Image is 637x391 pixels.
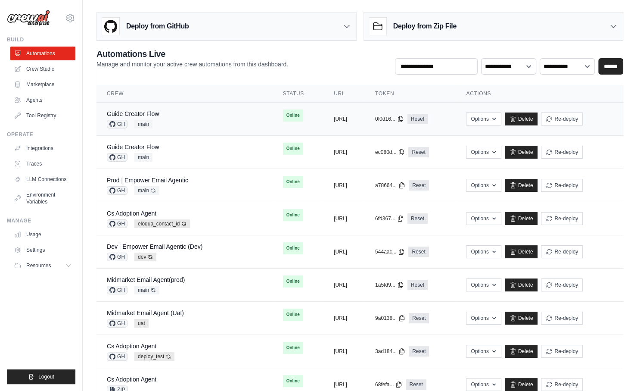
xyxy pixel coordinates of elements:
button: Options [466,113,501,125]
span: GH [107,319,127,328]
button: Options [466,245,501,258]
a: Prod | Empower Email Agentic [107,177,188,184]
button: Options [466,378,501,391]
a: Reset [408,147,429,157]
span: uat [134,319,149,328]
a: Delete [505,312,538,325]
span: dev [134,253,156,261]
button: 544aac... [375,248,405,255]
button: Options [466,345,501,358]
img: GitHub Logo [102,18,119,35]
th: Token [365,85,456,103]
a: Environment Variables [10,188,75,209]
span: Online [283,109,303,122]
a: Traces [10,157,75,171]
span: Online [283,176,303,188]
a: Reset [406,379,426,390]
span: main [134,153,152,162]
button: 6fd367... [375,215,404,222]
a: Dev | Empower Email Agentic (Dev) [107,243,202,250]
span: Online [283,309,303,321]
div: Manage [7,217,75,224]
a: Reset [408,247,429,257]
th: Crew [96,85,273,103]
h3: Deploy from GitHub [126,21,189,31]
a: Guide Creator Flow [107,144,159,150]
a: Delete [505,345,538,358]
a: Cs Adoption Agent [107,343,156,350]
a: Midmarket Email Agent(prod) [107,276,185,283]
a: Usage [10,228,75,241]
span: Online [283,209,303,221]
a: Cs Adoption Agent [107,376,156,383]
a: Reset [407,280,428,290]
button: Options [466,179,501,192]
button: 3ad184... [375,348,405,355]
a: Delete [505,146,538,159]
button: ec080d... [375,149,405,156]
button: Re-deploy [541,278,583,291]
p: Manage and monitor your active crew automations from this dashboard. [96,60,288,69]
th: Status [273,85,323,103]
img: Logo [7,10,50,26]
th: Actions [456,85,623,103]
button: Re-deploy [541,146,583,159]
a: Automations [10,47,75,60]
button: Re-deploy [541,345,583,358]
button: Re-deploy [541,212,583,225]
a: Delete [505,278,538,291]
span: GH [107,153,127,162]
button: Resources [10,259,75,272]
a: Agents [10,93,75,107]
div: Operate [7,131,75,138]
span: Online [283,242,303,254]
a: Settings [10,243,75,257]
button: Options [466,312,501,325]
a: Delete [505,212,538,225]
button: Options [466,146,501,159]
a: LLM Connections [10,172,75,186]
h3: Deploy from Zip File [393,21,457,31]
button: 68fefa... [375,381,402,388]
a: Reset [409,313,429,323]
span: deploy_test [134,352,174,361]
a: Delete [505,179,538,192]
span: GH [107,186,127,195]
span: main [134,286,159,294]
button: Options [466,278,501,291]
button: 0f0d16... [375,116,404,122]
span: eloqua_contact_id [134,219,190,228]
a: Guide Creator Flow [107,110,159,117]
a: Marketplace [10,78,75,91]
a: Integrations [10,141,75,155]
span: GH [107,253,127,261]
a: Cs Adoption Agent [107,210,156,217]
button: 1a5fd9... [375,282,404,288]
button: Re-deploy [541,245,583,258]
a: Crew Studio [10,62,75,76]
a: Delete [505,245,538,258]
span: GH [107,219,127,228]
button: Logout [7,369,75,384]
span: GH [107,352,127,361]
button: Re-deploy [541,378,583,391]
span: Online [283,375,303,387]
a: Tool Registry [10,109,75,122]
button: Re-deploy [541,113,583,125]
a: Reset [407,213,428,224]
span: GH [107,120,127,128]
div: Build [7,36,75,43]
button: Options [466,212,501,225]
th: URL [323,85,365,103]
span: Resources [26,262,51,269]
span: Online [283,143,303,155]
a: Reset [407,114,428,124]
span: Online [283,275,303,288]
span: main [134,120,152,128]
button: a78664... [375,182,405,189]
span: Logout [38,373,54,380]
button: Re-deploy [541,312,583,325]
button: 9a0138... [375,315,405,322]
h2: Automations Live [96,48,288,60]
a: Midmarket Email Agent (Uat) [107,310,184,316]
